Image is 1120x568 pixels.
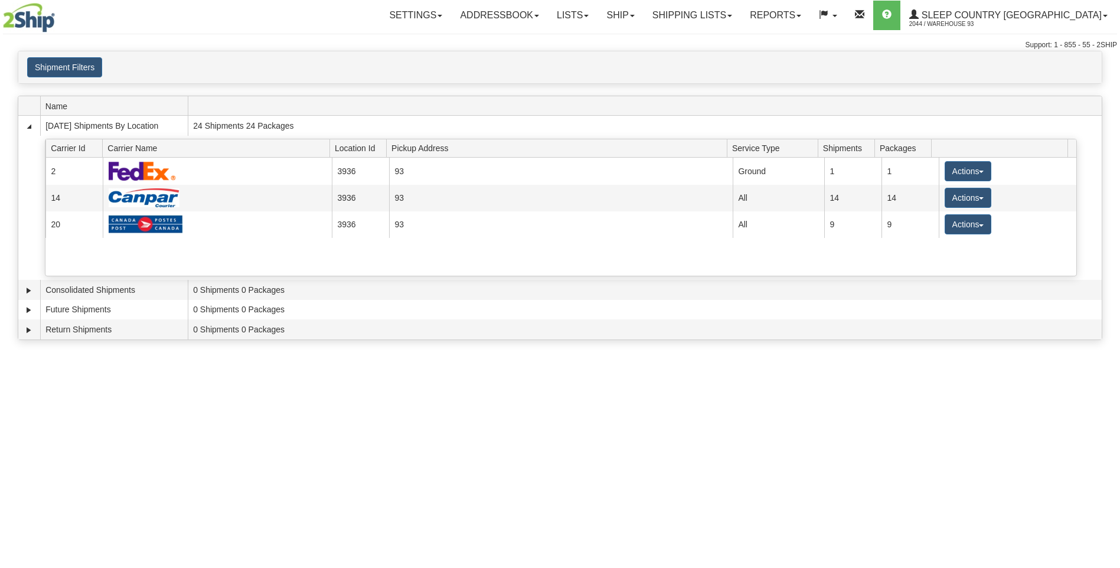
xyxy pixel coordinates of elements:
[109,161,177,181] img: FedEx Express®
[188,319,1102,340] td: 0 Shipments 0 Packages
[823,139,875,157] span: Shipments
[733,185,824,211] td: All
[732,139,818,157] span: Service Type
[332,185,389,211] td: 3936
[548,1,597,30] a: Lists
[880,139,932,157] span: Packages
[109,188,179,207] img: Canpar
[335,139,387,157] span: Location Id
[27,57,102,77] button: Shipment Filters
[3,40,1117,50] div: Support: 1 - 855 - 55 - 2SHIP
[332,158,389,184] td: 3936
[824,158,881,184] td: 1
[40,116,188,136] td: [DATE] Shipments By Location
[40,300,188,320] td: Future Shipments
[945,214,992,234] button: Actions
[945,188,992,208] button: Actions
[389,158,733,184] td: 93
[824,185,881,211] td: 14
[40,319,188,340] td: Return Shipments
[109,215,183,234] img: Canada Post
[40,280,188,300] td: Consolidated Shipments
[881,185,939,211] td: 14
[733,211,824,238] td: All
[900,1,1116,30] a: Sleep Country [GEOGRAPHIC_DATA] 2044 / Warehouse 93
[3,3,55,32] img: logo2044.jpg
[391,139,727,157] span: Pickup Address
[644,1,741,30] a: Shipping lists
[107,139,329,157] span: Carrier Name
[51,139,103,157] span: Carrier Id
[45,97,188,115] span: Name
[23,324,35,336] a: Expand
[733,158,824,184] td: Ground
[741,1,810,30] a: Reports
[919,10,1102,20] span: Sleep Country [GEOGRAPHIC_DATA]
[45,158,103,184] td: 2
[597,1,643,30] a: Ship
[332,211,389,238] td: 3936
[389,185,733,211] td: 93
[45,185,103,211] td: 14
[451,1,548,30] a: Addressbook
[945,161,992,181] button: Actions
[45,211,103,238] td: 20
[380,1,451,30] a: Settings
[824,211,881,238] td: 9
[389,211,733,238] td: 93
[188,300,1102,320] td: 0 Shipments 0 Packages
[23,285,35,296] a: Expand
[881,211,939,238] td: 9
[1093,224,1119,344] iframe: chat widget
[188,280,1102,300] td: 0 Shipments 0 Packages
[23,304,35,316] a: Expand
[909,18,998,30] span: 2044 / Warehouse 93
[188,116,1102,136] td: 24 Shipments 24 Packages
[881,158,939,184] td: 1
[23,120,35,132] a: Collapse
